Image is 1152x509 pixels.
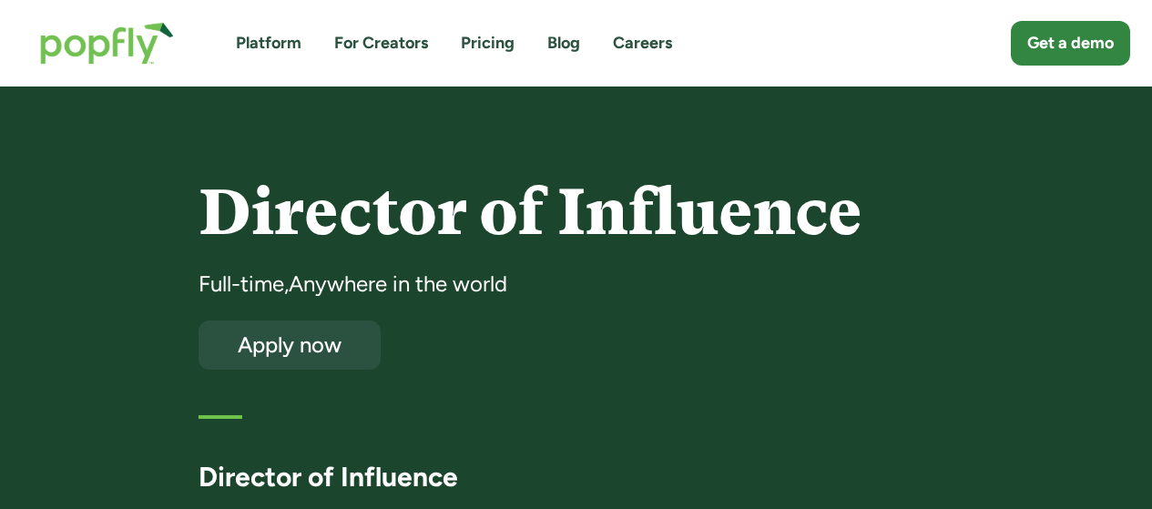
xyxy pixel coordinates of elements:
[547,32,580,55] a: Blog
[199,460,458,494] strong: Director of Influence
[461,32,515,55] a: Pricing
[199,270,284,299] div: Full-time
[199,321,381,370] a: Apply now
[298,392,953,414] div: [DATE]
[613,32,672,55] a: Careers
[215,333,364,356] div: Apply now
[236,32,301,55] a: Platform
[289,270,507,299] div: Anywhere in the world
[334,32,428,55] a: For Creators
[199,178,953,248] h4: Director of Influence
[199,392,281,414] h5: First listed:
[284,270,289,299] div: ,
[22,4,192,83] a: home
[1027,32,1114,55] div: Get a demo
[1011,21,1130,66] a: Get a demo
